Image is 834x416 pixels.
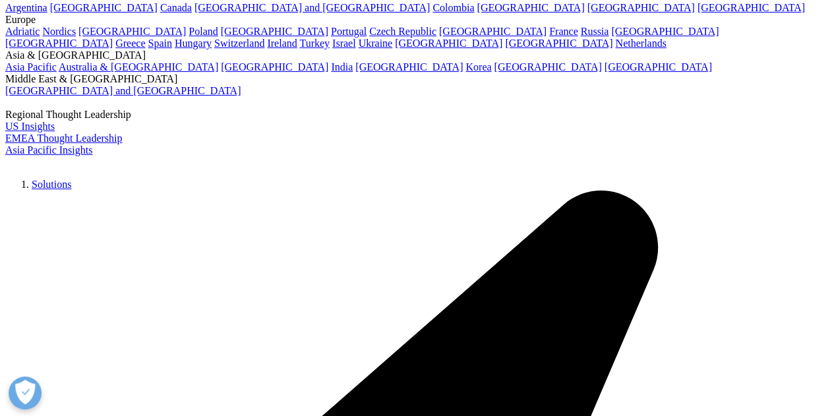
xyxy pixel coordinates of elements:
a: Russia [581,26,609,37]
a: Israel [332,38,356,49]
div: Middle East & [GEOGRAPHIC_DATA] [5,73,829,85]
a: [GEOGRAPHIC_DATA] [355,61,463,73]
a: [GEOGRAPHIC_DATA] [78,26,186,37]
a: Nordics [42,26,76,37]
a: [GEOGRAPHIC_DATA] and [GEOGRAPHIC_DATA] [5,85,241,96]
a: Switzerland [214,38,264,49]
a: [GEOGRAPHIC_DATA] [698,2,805,13]
a: Adriatic [5,26,40,37]
a: Asia Pacific Insights [5,144,92,156]
a: Canada [160,2,192,13]
a: Solutions [32,179,71,190]
a: Spain [148,38,171,49]
a: Netherlands [615,38,666,49]
a: [GEOGRAPHIC_DATA] [611,26,719,37]
div: Asia & [GEOGRAPHIC_DATA] [5,49,829,61]
a: Hungary [175,38,212,49]
a: [GEOGRAPHIC_DATA] [477,2,584,13]
a: Australia & [GEOGRAPHIC_DATA] [59,61,218,73]
a: [GEOGRAPHIC_DATA] [505,38,612,49]
a: [GEOGRAPHIC_DATA] [494,61,601,73]
a: [GEOGRAPHIC_DATA] [221,26,328,37]
a: India [331,61,353,73]
a: Ukraine [359,38,393,49]
a: Turkey [299,38,330,49]
a: [GEOGRAPHIC_DATA] [439,26,547,37]
a: US Insights [5,121,55,132]
a: Ireland [267,38,297,49]
a: Greece [115,38,145,49]
a: [GEOGRAPHIC_DATA] [221,61,328,73]
a: France [549,26,578,37]
a: [GEOGRAPHIC_DATA] [605,61,712,73]
div: Regional Thought Leadership [5,109,829,121]
a: [GEOGRAPHIC_DATA] [587,2,695,13]
a: Czech Republic [369,26,436,37]
a: Argentina [5,2,47,13]
a: [GEOGRAPHIC_DATA] [5,38,113,49]
a: Poland [189,26,218,37]
a: Asia Pacific [5,61,57,73]
a: [GEOGRAPHIC_DATA] [50,2,158,13]
a: Colombia [432,2,474,13]
a: [GEOGRAPHIC_DATA] [395,38,502,49]
button: Open Preferences [9,376,42,409]
a: [GEOGRAPHIC_DATA] and [GEOGRAPHIC_DATA] [194,2,430,13]
a: EMEA Thought Leadership [5,133,122,144]
a: Korea [465,61,491,73]
a: Portugal [331,26,367,37]
div: Europe [5,14,829,26]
